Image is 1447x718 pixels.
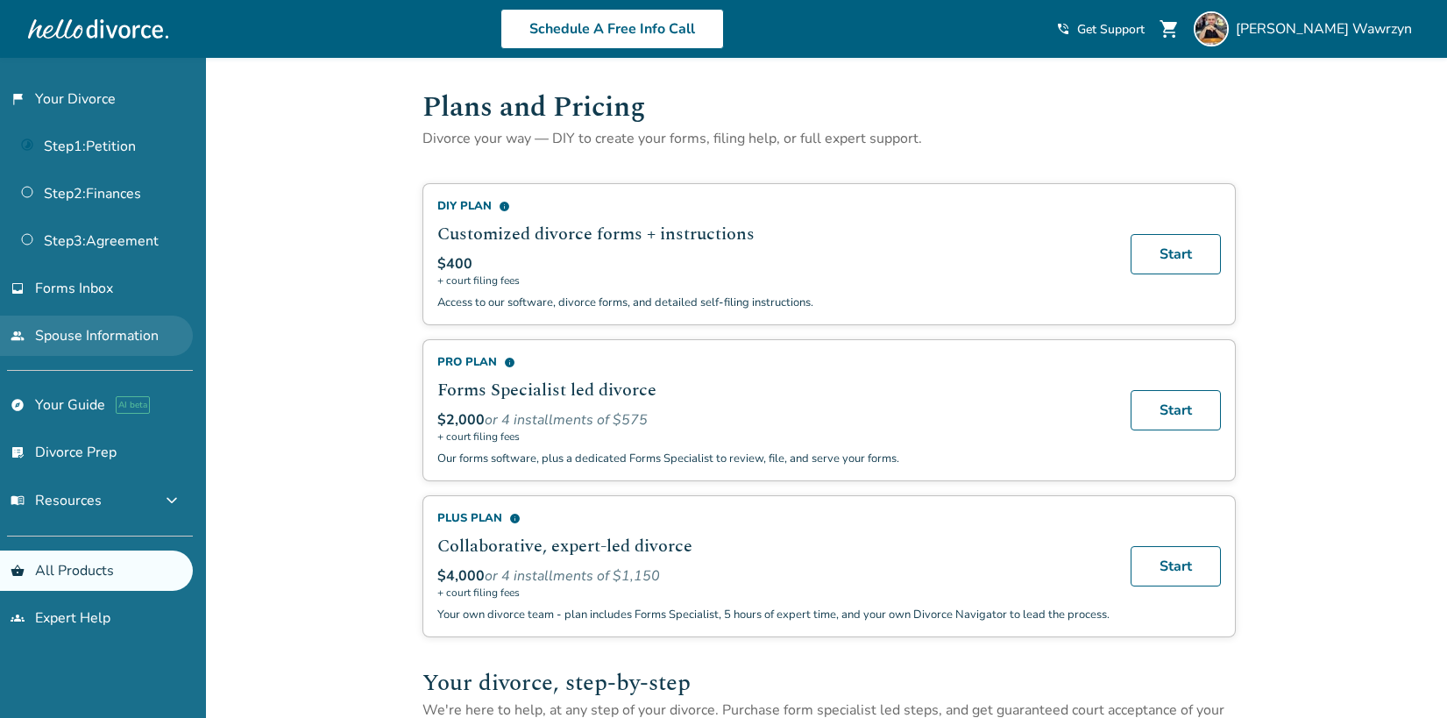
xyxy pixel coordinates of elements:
a: Schedule A Free Info Call [500,9,724,49]
span: explore [11,398,25,412]
a: Start [1131,390,1221,430]
a: Start [1131,546,1221,586]
div: or 4 installments of $575 [437,410,1110,430]
h2: Forms Specialist led divorce [437,377,1110,403]
span: phone_in_talk [1056,22,1070,36]
p: Access to our software, divorce forms, and detailed self-filing instructions. [437,295,1110,310]
span: inbox [11,281,25,295]
span: Get Support [1077,21,1145,38]
span: expand_more [161,490,182,511]
span: + court filing fees [437,430,1110,444]
span: groups [11,611,25,625]
span: + court filing fees [437,586,1110,600]
p: Divorce your way — DIY to create your forms, filing help, or full expert support. [422,129,1236,148]
span: list_alt_check [11,445,25,459]
h2: Collaborative, expert-led divorce [437,533,1110,559]
div: or 4 installments of $1,150 [437,566,1110,586]
span: info [499,201,510,212]
span: $4,000 [437,566,485,586]
p: Your own divorce team - plan includes Forms Specialist, 5 hours of expert time, and your own Divo... [437,607,1110,622]
span: $400 [437,254,472,274]
span: info [509,513,521,524]
h2: Your divorce, step-by-step [422,665,1236,700]
p: Our forms software, plus a dedicated Forms Specialist to review, file, and serve your forms. [437,451,1110,466]
h1: Plans and Pricing [422,86,1236,129]
span: shopping_cart [1159,18,1180,39]
div: Pro Plan [437,354,1110,370]
span: Forms Inbox [35,279,113,298]
h2: Customized divorce forms + instructions [437,221,1110,247]
span: AI beta [116,396,150,414]
span: + court filing fees [437,274,1110,288]
div: DIY Plan [437,198,1110,214]
span: menu_book [11,494,25,508]
span: $2,000 [437,410,485,430]
span: [PERSON_NAME] Wawrzyn [1236,19,1419,39]
img: Grayson Wawrzyn [1194,11,1229,46]
a: Start [1131,234,1221,274]
span: flag_2 [11,92,25,106]
div: Plus Plan [437,510,1110,526]
iframe: Chat Widget [1359,634,1447,718]
span: shopping_basket [11,564,25,578]
span: info [504,357,515,368]
span: Resources [11,491,102,510]
span: people [11,329,25,343]
a: phone_in_talkGet Support [1056,21,1145,38]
